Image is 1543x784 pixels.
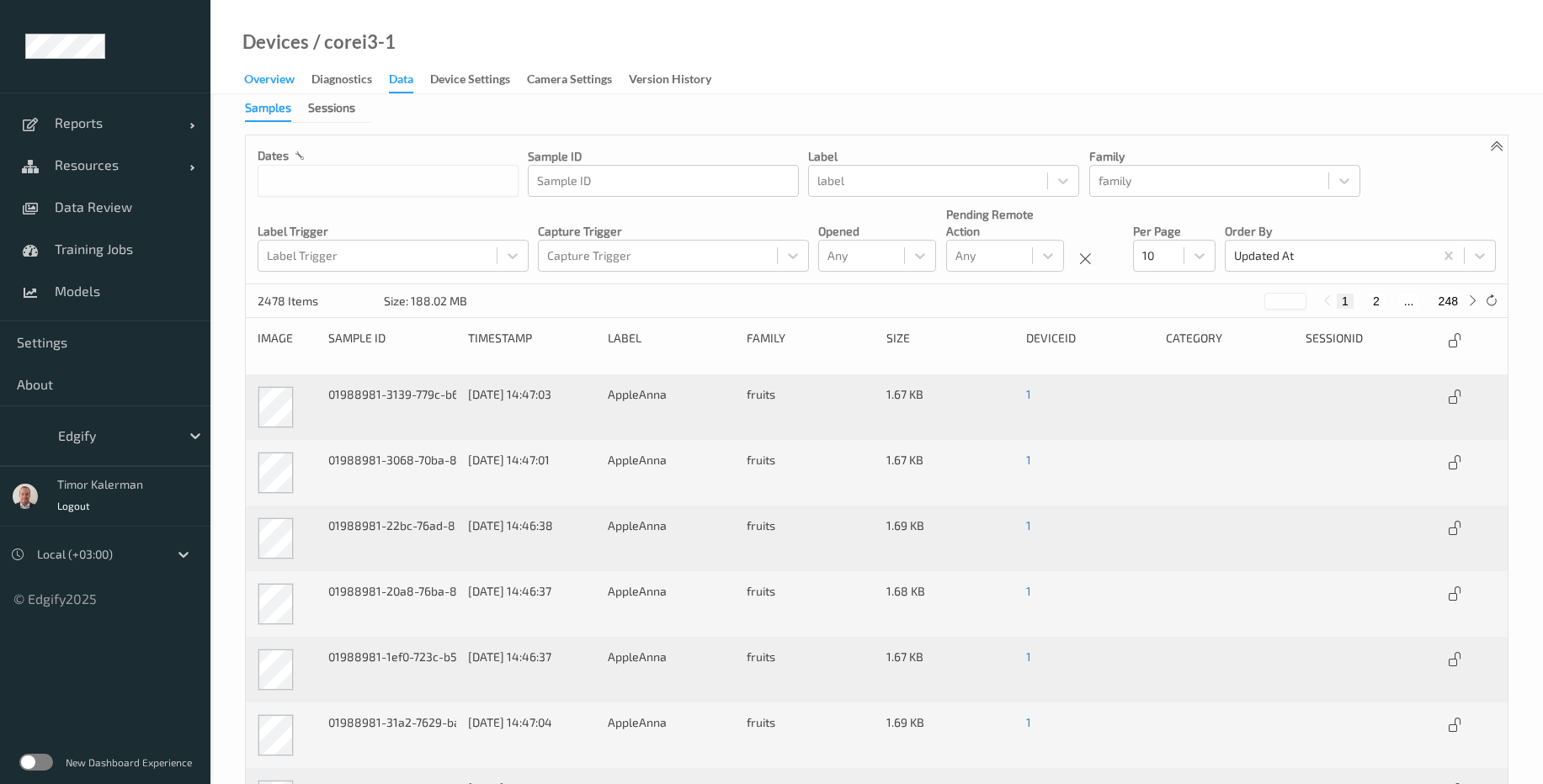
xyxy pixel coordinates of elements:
[886,583,1014,625] div: 1.68 KB
[886,452,1014,494] div: 1.67 KB
[430,71,510,92] div: Device Settings
[1026,649,1031,664] a: 1
[886,330,1014,351] div: size
[1026,518,1031,532] a: 1
[818,223,936,240] p: Opened
[244,71,295,92] div: Overview
[608,583,736,625] div: AppleAnna
[258,330,317,351] div: image
[309,34,396,50] div: / corei3-1
[886,714,1014,756] div: 1.69 KB
[1166,330,1294,351] div: category
[747,517,875,559] div: fruits
[946,206,1064,240] p: Pending Remote Action
[538,223,809,240] p: Capture Trigger
[245,99,291,122] div: Samples
[629,71,711,92] div: Version History
[1337,294,1354,309] button: 1
[328,714,456,731] div: 01988981-31a2-7629-bac5-036021ae1051
[328,386,456,403] div: 01988981-3139-779c-b6cd-c6741353aee6
[1225,223,1496,240] p: Order By
[244,68,311,92] a: Overview
[886,517,1014,559] div: 1.69 KB
[608,452,736,494] div: AppleAnna
[1026,715,1031,729] a: 1
[258,293,384,310] p: 2478 Items
[328,517,456,534] div: 01988981-22bc-76ad-8599-d8e50835c398
[258,147,289,164] p: dates
[468,517,596,534] div: [DATE] 14:46:38
[608,517,736,559] div: AppleAnna
[1368,294,1385,309] button: 2
[747,386,875,428] div: fruits
[1026,387,1031,401] a: 1
[1399,294,1419,309] button: ...
[311,71,372,92] div: Diagnostics
[328,649,456,665] div: 01988981-1ef0-723c-b519-eecfa782cb81
[311,68,389,92] a: Diagnostics
[1434,294,1463,309] button: 248
[468,649,596,665] div: [DATE] 14:46:37
[430,68,527,92] a: Device Settings
[886,649,1014,691] div: 1.67 KB
[389,68,430,93] a: Data
[1133,223,1216,240] p: Per Page
[1089,148,1360,165] p: family
[258,223,529,240] p: Label Trigger
[527,71,612,92] div: Camera Settings
[308,99,355,120] div: Sessions
[608,649,736,691] div: AppleAnna
[886,386,1014,428] div: 1.67 KB
[747,714,875,756] div: fruits
[747,330,875,351] div: family
[629,68,728,92] a: Version History
[608,330,736,351] div: label
[1026,584,1031,598] a: 1
[328,330,456,351] div: Sample ID
[389,71,413,93] div: Data
[1026,330,1154,351] div: deviceId
[808,148,1079,165] p: label
[747,649,875,691] div: fruits
[308,100,372,114] a: Sessions
[384,293,467,310] div: Size: 188.02 MB
[468,386,596,403] div: [DATE] 14:47:03
[747,583,875,625] div: fruits
[608,714,736,756] div: AppleAnna
[528,148,799,165] p: Sample ID
[328,452,456,469] div: 01988981-3068-70ba-84d9-a6ff3bdb2daf
[608,386,736,428] div: AppleAnna
[747,452,875,494] div: fruits
[245,100,308,114] a: Samples
[527,68,629,92] a: Camera Settings
[468,583,596,600] div: [DATE] 14:46:37
[468,452,596,469] div: [DATE] 14:47:01
[468,714,596,731] div: [DATE] 14:47:04
[1306,330,1434,351] div: sessionId
[468,330,596,351] div: Timestamp
[328,583,456,600] div: 01988981-20a8-76ba-84b2-c6c636bf086e
[1026,453,1031,467] a: 1
[242,34,309,50] a: Devices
